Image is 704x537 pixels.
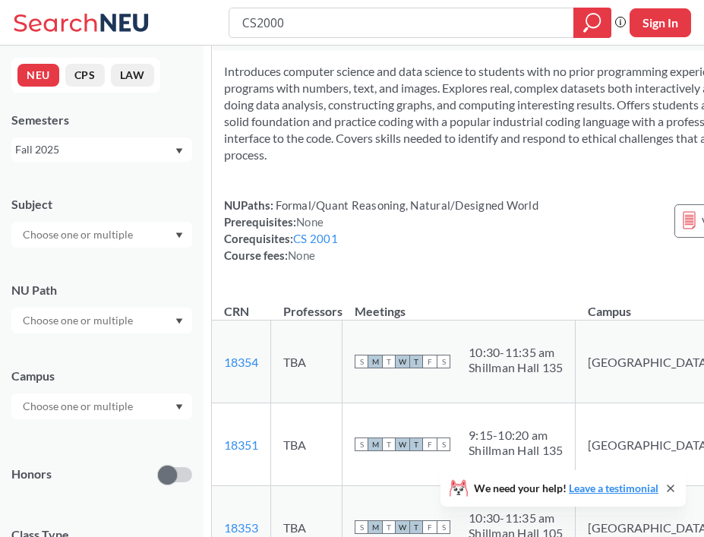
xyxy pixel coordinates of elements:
a: Leave a testimonial [569,482,658,494]
span: Formal/Quant Reasoning, Natural/Designed World [273,198,538,212]
div: NUPaths: Prerequisites: Corequisites: Course fees: [224,197,538,264]
svg: Dropdown arrow [175,318,183,324]
span: S [437,437,450,451]
div: Shillman Hall 135 [469,443,563,458]
span: S [437,355,450,368]
span: S [355,437,368,451]
span: W [396,437,409,451]
button: Sign In [630,8,691,37]
span: F [423,520,437,534]
a: 18353 [224,520,258,535]
div: NU Path [11,282,192,299]
div: Fall 2025Dropdown arrow [11,137,192,162]
div: Subject [11,196,192,213]
span: S [437,520,450,534]
svg: Dropdown arrow [175,148,183,154]
div: 10:30 - 11:35 am [469,345,563,360]
span: T [409,520,423,534]
span: M [368,437,382,451]
a: 18354 [224,355,258,369]
div: Dropdown arrow [11,222,192,248]
span: None [296,215,324,229]
div: Shillman Hall 135 [469,360,563,375]
span: W [396,355,409,368]
span: T [382,437,396,451]
div: Semesters [11,112,192,128]
div: CRN [224,303,249,320]
span: F [423,437,437,451]
a: CS 2001 [293,232,338,245]
input: Choose one or multiple [15,311,143,330]
p: Honors [11,466,52,483]
div: Dropdown arrow [11,308,192,333]
input: Choose one or multiple [15,226,143,244]
td: TBA [271,321,343,403]
div: Dropdown arrow [11,393,192,419]
span: We need your help! [474,483,658,494]
span: T [409,355,423,368]
span: F [423,355,437,368]
button: LAW [111,64,154,87]
span: T [409,437,423,451]
div: 10:30 - 11:35 am [469,510,563,526]
div: 9:15 - 10:20 am [469,428,563,443]
th: Professors [271,288,343,321]
button: NEU [17,64,59,87]
input: Choose one or multiple [15,397,143,415]
th: Meetings [343,288,576,321]
svg: Dropdown arrow [175,232,183,238]
input: Class, professor, course number, "phrase" [241,10,563,36]
span: M [368,520,382,534]
span: T [382,520,396,534]
a: 18351 [224,437,258,452]
span: None [288,248,315,262]
svg: Dropdown arrow [175,404,183,410]
div: Campus [11,368,192,384]
div: magnifying glass [573,8,611,38]
td: TBA [271,403,343,486]
span: W [396,520,409,534]
div: Fall 2025 [15,141,174,158]
span: M [368,355,382,368]
button: CPS [65,64,105,87]
span: S [355,355,368,368]
span: S [355,520,368,534]
span: T [382,355,396,368]
svg: magnifying glass [583,12,601,33]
